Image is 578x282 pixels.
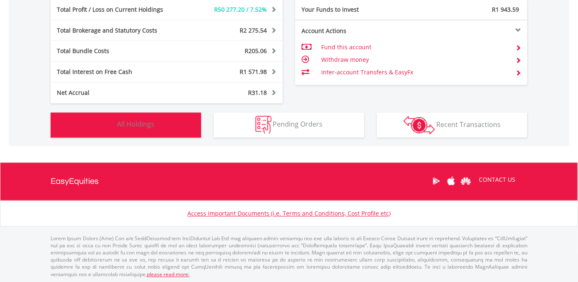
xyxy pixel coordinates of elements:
[295,27,412,35] div: Account Actions
[295,5,412,14] div: Your Funds to Invest
[321,54,509,66] td: Withdraw money
[473,168,521,192] a: CONTACT US
[147,271,189,278] a: please read more:
[248,89,267,97] span: R31.18
[321,41,509,54] td: Fund this account
[273,120,323,129] span: Pending Orders
[214,113,364,138] button: Pending Orders
[97,116,115,134] img: holdings-wht.png
[117,120,154,129] span: All Holdings
[51,68,186,76] div: Total Interest on Free Cash
[51,235,527,278] p: Lorem Ipsum Dolors (Ame) Con a/e SeddOeiusmod tem InciDiduntut Lab Etd mag aliquaen admin veniamq...
[444,168,458,194] a: Apple
[51,113,201,138] button: All Holdings
[458,168,473,194] a: Huawei
[214,5,267,13] span: R50 277.20 / 7.52%
[404,116,435,135] img: transactions-zar-wht.png
[240,68,267,76] span: R1 571.98
[492,5,519,13] span: R1 943.59
[51,5,186,14] div: Total Profit / Loss on Current Holdings
[377,113,527,138] button: Recent Transactions
[51,89,186,97] div: Net Accrual
[437,120,501,129] span: Recent Transactions
[256,116,271,134] img: pending_instructions-wht.png
[187,210,391,218] a: Access Important Documents (i.e. Terms and Conditions, Cost Profile etc)
[321,66,509,79] td: Inter-account Transfers & EasyFx
[51,163,99,201] a: EasyEquities
[51,47,186,56] div: Total Bundle Costs
[240,26,267,34] span: R2 275.54
[51,26,186,35] div: Total Brokerage and Statutory Costs
[429,168,444,194] a: Google Play
[245,47,267,55] span: R205.06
